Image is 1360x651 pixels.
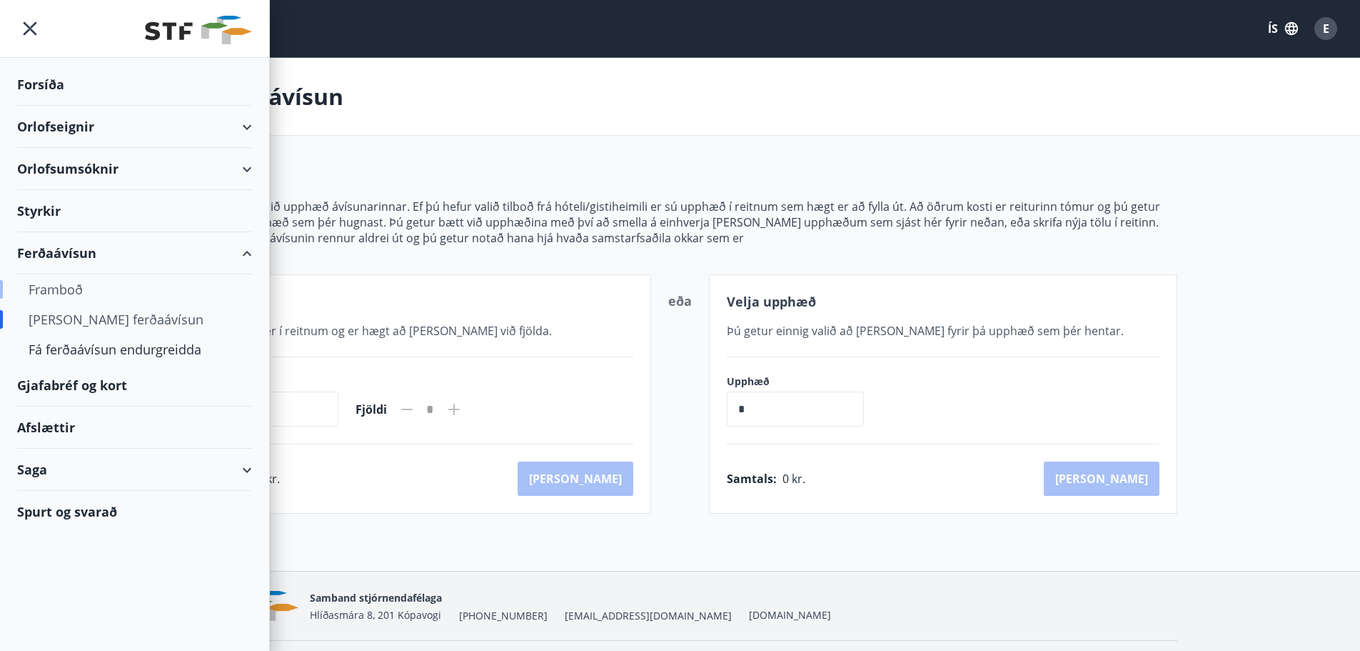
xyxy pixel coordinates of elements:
span: Valið tilboð er í reitnum og er hægt að [PERSON_NAME] við fjölda. [201,323,552,339]
div: Afslættir [17,407,252,449]
span: eða [668,292,692,309]
span: Fjöldi [356,402,387,417]
span: 0 kr. [782,471,805,487]
span: E [1323,21,1329,36]
div: Orlofsumsóknir [17,148,252,190]
div: Ferðaávísun [17,232,252,274]
div: Gjafabréf og kort [17,364,252,407]
span: Samtals : [727,471,777,487]
div: Saga [17,449,252,491]
p: Hér getur þú valið upphæð ávísunarinnar. Ef þú hefur valið tilboð frá hóteli/gistiheimili er sú u... [183,199,1177,230]
a: [DOMAIN_NAME] [749,608,831,622]
div: Orlofseignir [17,106,252,148]
button: E [1309,11,1343,46]
div: Forsíða [17,64,252,106]
button: menu [17,16,43,41]
span: Þú getur einnig valið að [PERSON_NAME] fyrir þá upphæð sem þér hentar. [727,323,1124,339]
div: Styrkir [17,190,252,232]
button: ÍS [1260,16,1306,41]
img: union_logo [145,16,252,44]
span: [EMAIL_ADDRESS][DOMAIN_NAME] [565,609,732,623]
label: Upphæð [727,374,878,389]
p: Mundu að ferðaávísunin rennur aldrei út og þú getur notað hana hjá hvaða samstarfsaðila okkar sem er [183,230,1177,246]
div: [PERSON_NAME] ferðaávísun [29,304,241,334]
div: Fá ferðaávísun endurgreidda [29,334,241,364]
span: Velja upphæð [727,293,816,310]
span: Samband stjórnendafélaga [310,591,442,605]
div: Spurt og svarað [17,491,252,532]
span: [PHONE_NUMBER] [459,609,548,623]
span: Hlíðasmára 8, 201 Kópavogi [310,608,441,622]
div: Framboð [29,274,241,304]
